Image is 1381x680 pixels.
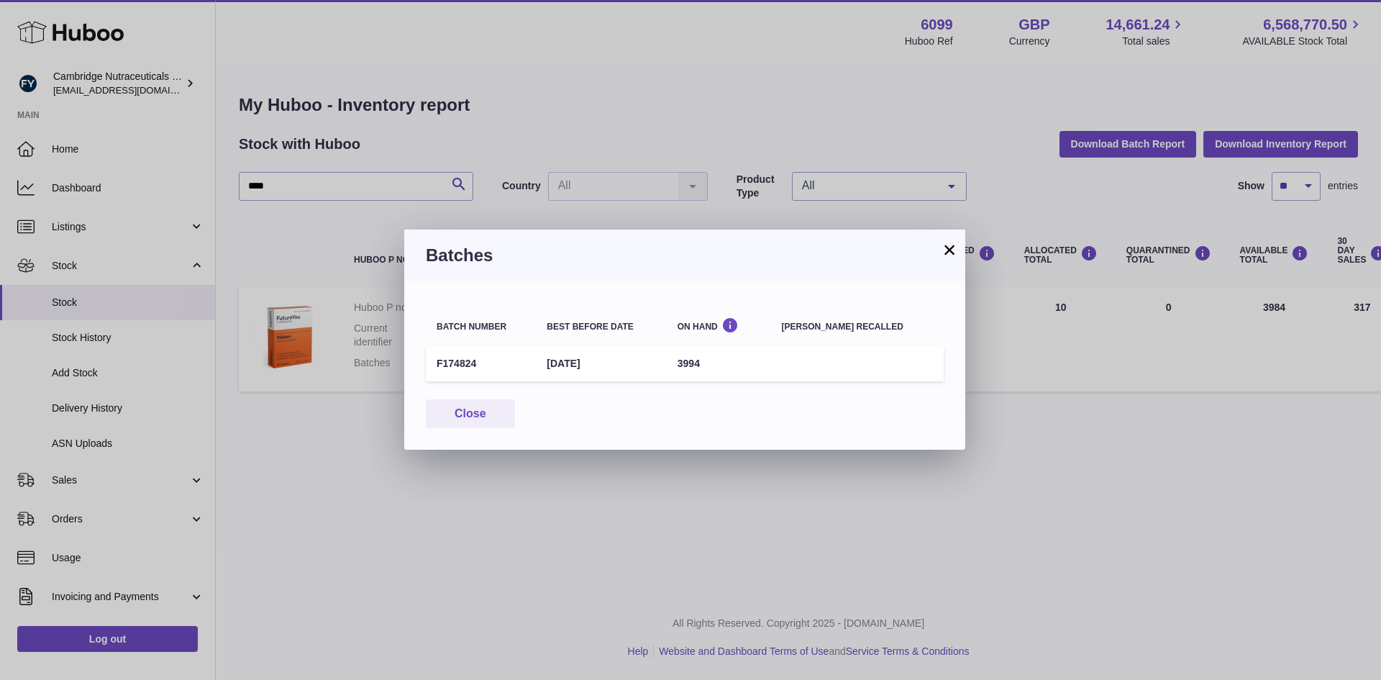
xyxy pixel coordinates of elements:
button: × [941,241,958,258]
button: Close [426,399,515,429]
div: Best before date [547,322,655,332]
h3: Batches [426,244,944,267]
div: [PERSON_NAME] recalled [782,322,933,332]
td: 3994 [667,346,771,381]
div: Batch number [437,322,525,332]
div: On Hand [678,317,760,331]
td: [DATE] [536,346,666,381]
td: F174824 [426,346,536,381]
